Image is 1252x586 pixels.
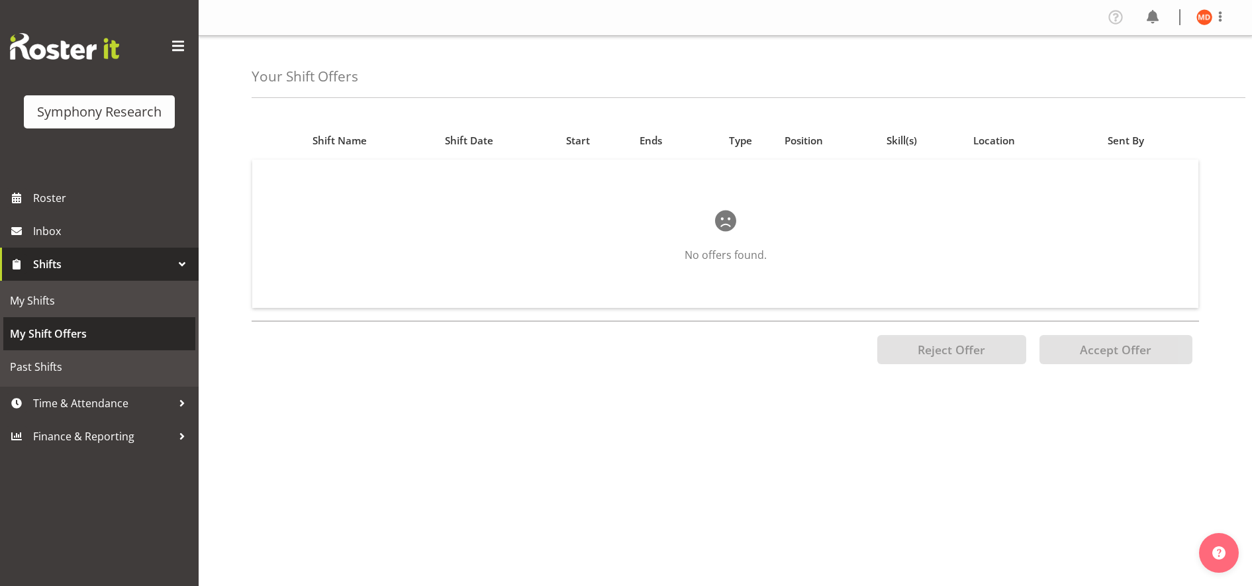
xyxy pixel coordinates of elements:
[918,342,985,358] span: Reject Offer
[1212,546,1226,560] img: help-xxl-2.png
[10,324,189,344] span: My Shift Offers
[295,247,1156,263] p: No offers found.
[10,291,189,311] span: My Shifts
[640,133,662,148] span: Ends
[729,133,752,148] span: Type
[10,33,119,60] img: Rosterit website logo
[566,133,590,148] span: Start
[37,102,162,122] div: Symphony Research
[3,284,195,317] a: My Shifts
[1080,342,1151,358] span: Accept Offer
[252,69,358,84] h4: Your Shift Offers
[10,357,189,377] span: Past Shifts
[785,133,823,148] span: Position
[1039,335,1192,364] button: Accept Offer
[877,335,1026,364] button: Reject Offer
[3,350,195,383] a: Past Shifts
[33,393,172,413] span: Time & Attendance
[33,426,172,446] span: Finance & Reporting
[33,221,192,241] span: Inbox
[1108,133,1144,148] span: Sent By
[887,133,917,148] span: Skill(s)
[33,254,172,274] span: Shifts
[445,133,493,148] span: Shift Date
[3,317,195,350] a: My Shift Offers
[33,188,192,208] span: Roster
[313,133,367,148] span: Shift Name
[973,133,1015,148] span: Location
[1196,9,1212,25] img: maria-de-guzman11892.jpg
